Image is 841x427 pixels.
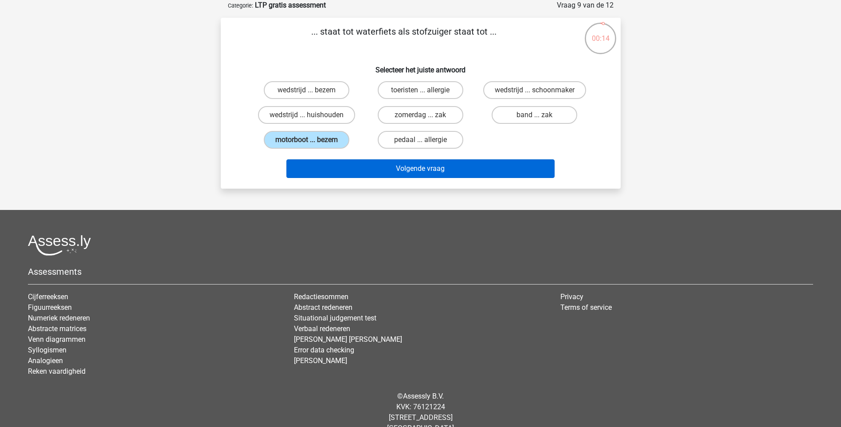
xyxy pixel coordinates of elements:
[28,293,68,301] a: Cijferreeksen
[255,1,326,9] strong: LTP gratis assessment
[378,106,463,124] label: zomerdag ... zak
[228,2,253,9] small: Categorie:
[378,81,463,99] label: toeristen ... allergie
[28,367,86,376] a: Reken vaardigheid
[235,25,573,51] p: ... staat tot waterfiets als stofzuiger staat tot ...
[584,22,617,44] div: 00:14
[294,356,347,365] a: [PERSON_NAME]
[286,159,555,178] button: Volgende vraag
[492,106,577,124] label: band ... zak
[28,266,813,277] h5: Assessments
[294,346,354,354] a: Error data checking
[403,392,444,400] a: Assessly B.V.
[294,303,352,312] a: Abstract redeneren
[560,303,612,312] a: Terms of service
[294,335,402,344] a: [PERSON_NAME] [PERSON_NAME]
[28,324,86,333] a: Abstracte matrices
[258,106,355,124] label: wedstrijd ... huishouden
[294,293,348,301] a: Redactiesommen
[483,81,586,99] label: wedstrijd ... schoonmaker
[28,235,91,256] img: Assessly logo
[28,335,86,344] a: Venn diagrammen
[264,81,349,99] label: wedstrijd ... bezem
[28,356,63,365] a: Analogieen
[28,346,66,354] a: Syllogismen
[560,293,583,301] a: Privacy
[294,314,376,322] a: Situational judgement test
[28,314,90,322] a: Numeriek redeneren
[294,324,350,333] a: Verbaal redeneren
[264,131,349,149] label: motorboot ... bezem
[378,131,463,149] label: pedaal ... allergie
[235,59,606,74] h6: Selecteer het juiste antwoord
[28,303,72,312] a: Figuurreeksen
